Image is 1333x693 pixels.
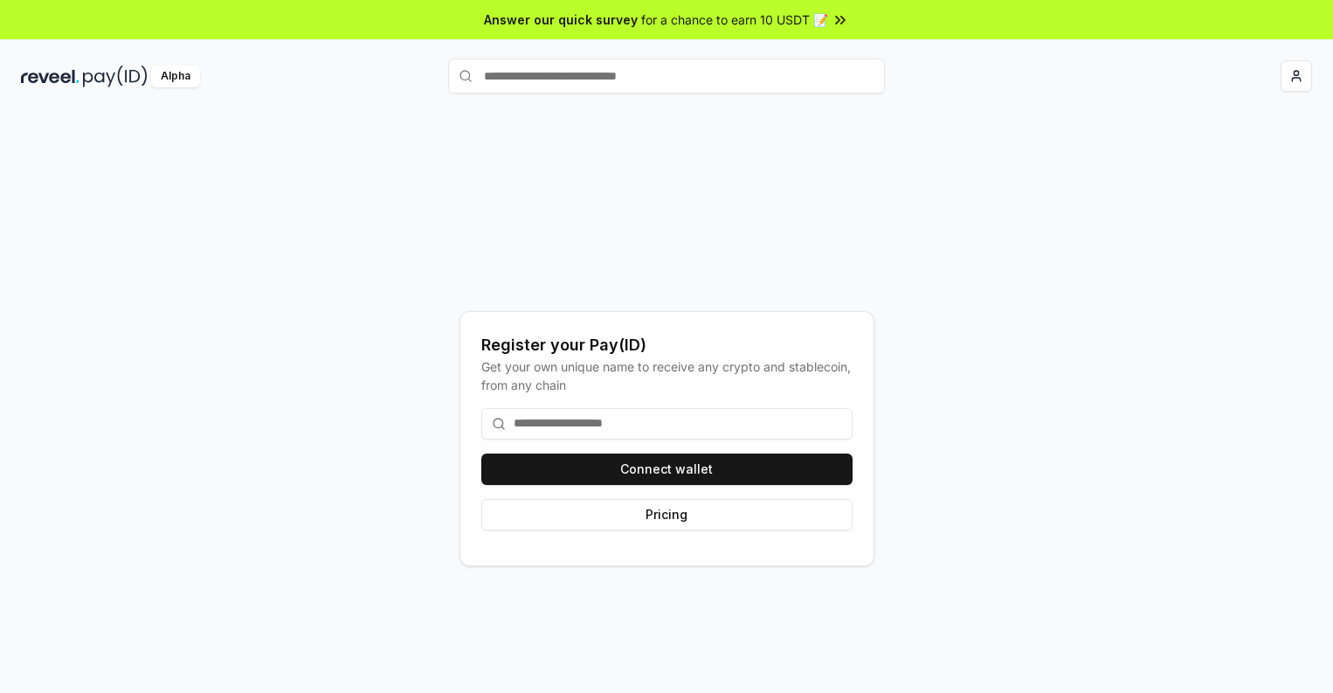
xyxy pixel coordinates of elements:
div: Alpha [151,66,200,87]
button: Pricing [481,499,853,530]
span: for a chance to earn 10 USDT 📝 [641,10,828,29]
div: Get your own unique name to receive any crypto and stablecoin, from any chain [481,357,853,394]
button: Connect wallet [481,454,853,485]
img: pay_id [83,66,148,87]
div: Register your Pay(ID) [481,333,853,357]
img: reveel_dark [21,66,79,87]
span: Answer our quick survey [484,10,638,29]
